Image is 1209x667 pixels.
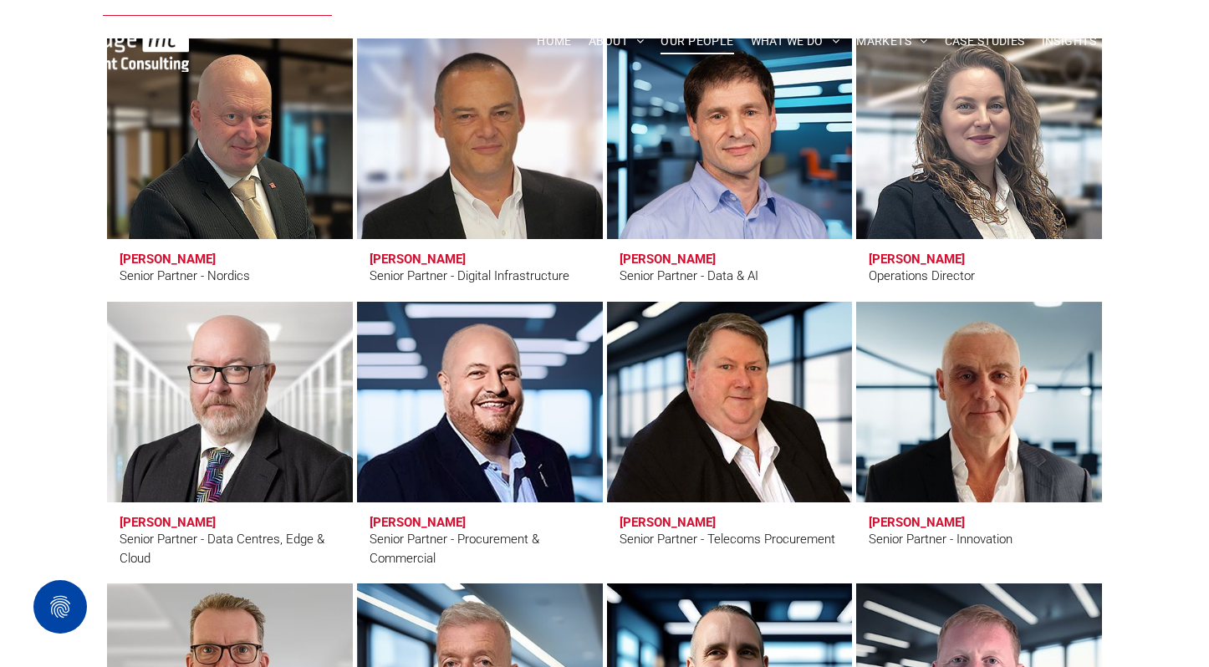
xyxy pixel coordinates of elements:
[357,302,603,502] a: Andy Everest
[120,530,340,568] div: Senior Partner - Data Centres, Edge & Cloud
[869,267,975,286] div: Operations Director
[869,530,1013,549] div: Senior Partner - Innovation
[620,267,758,286] div: Senior Partner - Data & AI
[620,515,716,530] h3: [PERSON_NAME]
[107,302,353,502] a: Duncan Clubb
[120,267,250,286] div: Senior Partner - Nordics
[370,252,466,267] h3: [PERSON_NAME]
[856,302,1102,502] a: Matt Lawson
[1033,28,1104,54] a: INSIGHTS
[357,38,603,239] a: Andy Bax
[370,530,590,568] div: Senior Partner - Procurement & Commercial
[742,28,849,54] a: WHAT WE DO
[620,530,835,549] div: Senior Partner - Telecoms Procurement
[528,28,580,54] a: HOME
[620,252,716,267] h3: [PERSON_NAME]
[120,515,216,530] h3: [PERSON_NAME]
[652,28,742,54] a: OUR PEOPLE
[370,267,569,286] div: Senior Partner - Digital Infrastructure
[607,38,853,239] a: Simon Brueckheimer
[370,515,466,530] h3: [PERSON_NAME]
[107,38,353,239] a: Erling Aronsveen
[869,515,965,530] h3: [PERSON_NAME]
[848,28,936,54] a: MARKETS
[936,28,1033,54] a: CASE STUDIES
[120,252,216,267] h3: [PERSON_NAME]
[1104,28,1176,54] a: CONTACT
[856,38,1102,239] a: Serena Catapano
[580,28,653,54] a: ABOUT
[33,26,189,43] a: Your Business Transformed | Cambridge Management Consulting
[869,252,965,267] h3: [PERSON_NAME]
[599,296,860,508] a: Eric Green
[33,23,189,72] img: Go to Homepage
